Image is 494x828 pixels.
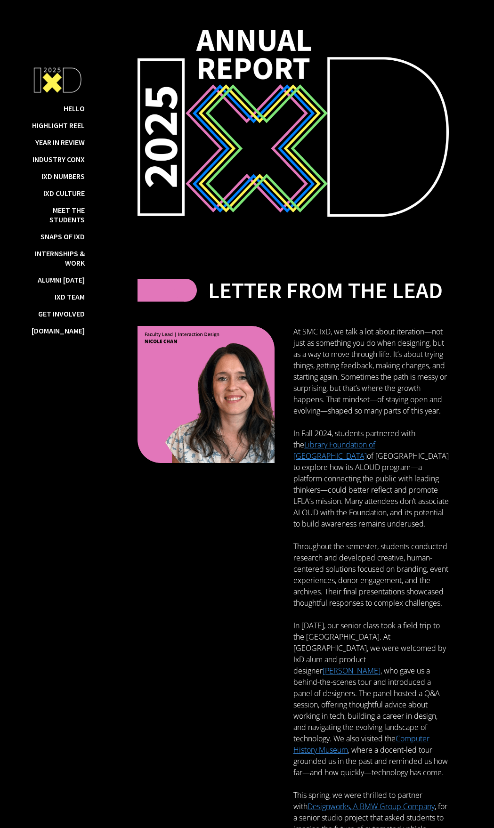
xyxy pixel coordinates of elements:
[38,309,85,318] a: Get Involved
[40,232,85,241] a: Snaps of IxD
[323,666,381,676] a: [PERSON_NAME]
[308,801,435,812] a: Designworks, A BMW Group Company
[208,277,443,303] h2: LETTER FROM THE LEAD
[32,154,85,164] a: Industry ConX
[55,292,85,301] a: IxD Team
[64,104,85,113] a: Hello
[30,249,85,268] a: Internships & Work
[30,205,85,224] a: Meet the Students
[41,171,85,181] a: IxD Numbers
[35,138,85,147] a: Year in Review
[32,121,85,130] a: Highlight Reel
[43,188,85,198] a: IxD Culture
[293,439,375,461] a: Library Foundation of [GEOGRAPHIC_DATA]
[32,326,85,335] a: [DOMAIN_NAME]
[38,275,85,284] a: Alumni [DATE]
[293,733,429,755] a: Computer History Museum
